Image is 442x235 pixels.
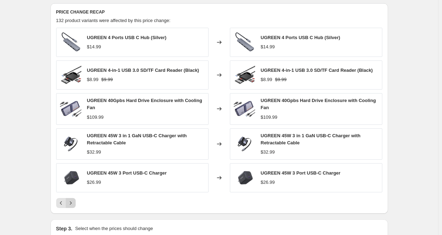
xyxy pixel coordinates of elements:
button: Previous [56,198,66,208]
button: Next [66,198,76,208]
img: ugreen-4-ports-usb-c-hub-445216_80x.png [234,32,255,53]
div: $8.99 [261,76,273,83]
span: UGREEN 45W 3 in 1 GaN USB-C Charger with Retractable Cable [261,133,361,145]
img: ugreen-45w-3-port-usb-c-charger-6733739_80x.png [234,167,255,188]
div: $109.99 [261,114,277,121]
span: UGREEN 4-in-1 USB 3.0 SD/TF Card Reader (Black) [87,68,199,73]
span: UGREEN 40Gpbs Hard Drive Enclosure with Cooling Fan [261,98,376,110]
img: ugreen-4-in-1-usb-30-sdtf-card-reader-215966_80x.png [60,64,81,86]
img: ugreen-45w-3-port-usb-c-charger-6733739_80x.png [60,167,81,188]
span: UGREEN 45W 3 in 1 GaN USB-C Charger with Retractable Cable [87,133,187,145]
h2: Step 3. [56,225,72,232]
div: $109.99 [87,114,104,121]
img: ugreen-45w-3-in-1-gan-usb-c-charger-with-retractable-cable-6587788_80x.webp [234,133,255,155]
img: ugreen-40gpbs-hard-drive-enclosure-with-cooling-fan-379401_80x.png [60,98,81,119]
div: $8.99 [87,76,99,83]
span: UGREEN 45W 3 Port USB-C Charger [87,170,167,176]
div: $14.99 [87,43,101,50]
img: ugreen-45w-3-in-1-gan-usb-c-charger-with-retractable-cable-6587788_80x.webp [60,133,81,155]
div: $26.99 [87,179,101,186]
div: $32.99 [261,149,275,156]
nav: Pagination [56,198,76,208]
img: ugreen-40gpbs-hard-drive-enclosure-with-cooling-fan-379401_80x.png [234,98,255,119]
span: UGREEN 45W 3 Port USB-C Charger [261,170,341,176]
span: UGREEN 40Gpbs Hard Drive Enclosure with Cooling Fan [87,98,202,110]
strike: $9.99 [101,76,113,83]
span: UGREEN 4-in-1 USB 3.0 SD/TF Card Reader (Black) [261,68,373,73]
span: UGREEN 4 Ports USB C Hub (Silver) [261,35,340,40]
span: UGREEN 4 Ports USB C Hub (Silver) [87,35,167,40]
img: ugreen-4-ports-usb-c-hub-445216_80x.png [60,32,81,53]
img: ugreen-4-in-1-usb-30-sdtf-card-reader-215966_80x.png [234,64,255,86]
div: $14.99 [261,43,275,50]
p: Select when the prices should change [75,225,153,232]
h6: PRICE CHANGE RECAP [56,9,382,15]
strike: $9.99 [275,76,287,83]
div: $26.99 [261,179,275,186]
div: $32.99 [87,149,101,156]
span: 132 product variants were affected by this price change: [56,18,171,23]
